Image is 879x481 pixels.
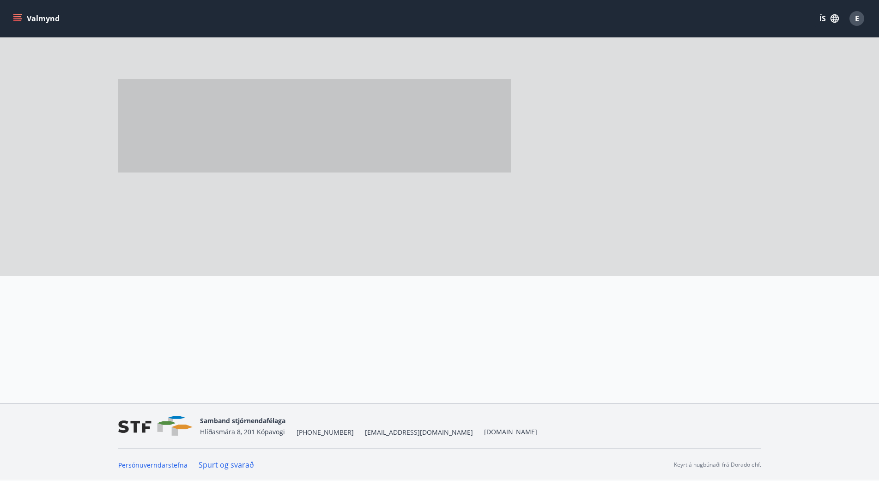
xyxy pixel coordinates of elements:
[297,428,354,437] span: [PHONE_NUMBER]
[814,10,844,27] button: ÍS
[674,461,761,469] p: Keyrt á hugbúnaði frá Dorado ehf.
[199,460,254,470] a: Spurt og svarað
[855,13,859,24] span: E
[118,461,188,469] a: Persónuverndarstefna
[200,416,285,425] span: Samband stjórnendafélaga
[484,427,537,436] a: [DOMAIN_NAME]
[11,10,63,27] button: menu
[365,428,473,437] span: [EMAIL_ADDRESS][DOMAIN_NAME]
[846,7,868,30] button: E
[200,427,285,436] span: Hlíðasmára 8, 201 Kópavogi
[118,416,193,436] img: vjCaq2fThgY3EUYqSgpjEiBg6WP39ov69hlhuPVN.png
